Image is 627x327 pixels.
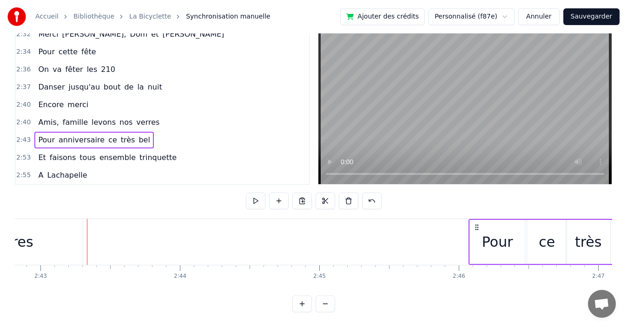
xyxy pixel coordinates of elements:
[35,12,271,21] nav: breadcrumb
[99,152,137,163] span: ensemble
[120,135,136,145] span: très
[37,170,44,180] span: A
[91,117,117,128] span: levons
[35,12,59,21] a: Accueil
[37,46,56,57] span: Pour
[37,29,59,39] span: Merci
[64,64,84,75] span: fêter
[482,231,513,252] div: Pour
[7,7,26,26] img: youka
[139,152,178,163] span: trinquette
[539,231,555,252] div: ce
[16,135,31,145] span: 2:43
[107,135,118,145] span: ce
[150,29,159,39] span: et
[16,65,31,74] span: 2:36
[518,8,559,25] button: Annuler
[37,117,59,128] span: Amis,
[16,83,31,92] span: 2:37
[123,82,134,92] span: de
[588,290,616,318] div: Ouvrir le chat
[73,12,114,21] a: Bibliothèque
[58,135,106,145] span: anniversaire
[34,273,47,280] div: 2:43
[100,64,116,75] span: 210
[79,152,97,163] span: tous
[86,64,99,75] span: les
[46,170,88,180] span: Lachapelle
[136,82,145,92] span: la
[16,171,31,180] span: 2:55
[161,29,225,39] span: [PERSON_NAME]
[129,12,171,21] a: La Bicyclette
[58,46,79,57] span: cette
[147,82,163,92] span: nuit
[37,64,50,75] span: On
[16,30,31,39] span: 2:32
[340,8,425,25] button: Ajouter des crédits
[66,99,89,110] span: merci
[37,135,56,145] span: Pour
[453,273,465,280] div: 2:46
[119,117,133,128] span: nos
[49,152,77,163] span: faisons
[138,135,151,145] span: bel
[80,46,97,57] span: fête
[16,47,31,57] span: 2:34
[62,117,89,128] span: famille
[575,231,602,252] div: très
[174,273,186,280] div: 2:44
[563,8,620,25] button: Sauvegarder
[37,82,66,92] span: Danser
[37,99,65,110] span: Encore
[103,82,121,92] span: bout
[52,64,62,75] span: va
[129,29,149,39] span: Dom
[16,118,31,127] span: 2:40
[16,100,31,109] span: 2:40
[37,152,46,163] span: Et
[61,29,127,39] span: [PERSON_NAME],
[135,117,160,128] span: verres
[67,82,101,92] span: jusqu'au
[186,12,271,21] span: Synchronisation manuelle
[313,273,326,280] div: 2:45
[592,273,605,280] div: 2:47
[16,153,31,162] span: 2:53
